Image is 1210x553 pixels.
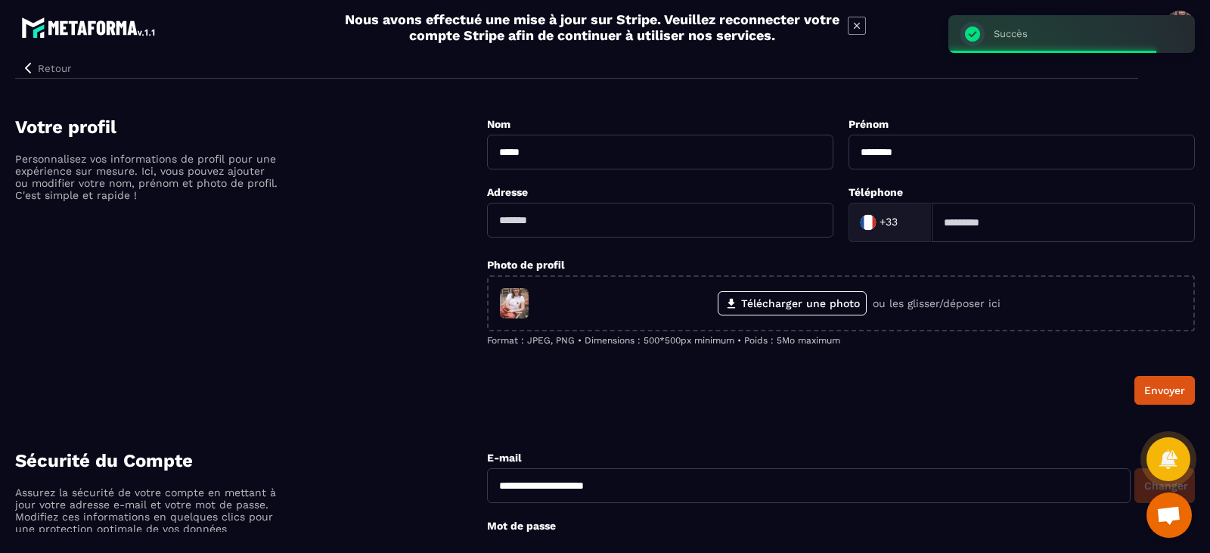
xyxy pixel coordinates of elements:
[487,520,556,532] label: Mot de passe
[487,335,1195,346] p: Format : JPEG, PNG • Dimensions : 500*500px minimum • Poids : 5Mo maximum
[21,14,157,41] img: logo
[880,215,898,230] span: +33
[853,207,883,238] img: Country Flag
[1134,376,1195,405] button: Envoyer
[718,291,867,315] label: Télécharger une photo
[1146,492,1192,538] a: Ouvrir le chat
[15,58,77,78] button: Retour
[849,203,932,242] div: Search for option
[487,259,565,271] label: Photo de profil
[901,211,916,234] input: Search for option
[487,452,522,464] label: E-mail
[849,186,903,198] label: Téléphone
[487,186,528,198] label: Adresse
[15,153,280,201] p: Personnalisez vos informations de profil pour une expérience sur mesure. Ici, vous pouvez ajouter...
[15,486,280,547] p: Assurez la sécurité de votre compte en mettant à jour votre adresse e-mail et votre mot de passe....
[344,11,840,43] h2: Nous avons effectué une mise à jour sur Stripe. Veuillez reconnecter votre compte Stripe afin de ...
[487,118,510,130] label: Nom
[15,450,487,471] h4: Sécurité du Compte
[873,297,1001,309] p: ou les glisser/déposer ici
[849,118,889,130] label: Prénom
[15,117,487,138] h4: Votre profil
